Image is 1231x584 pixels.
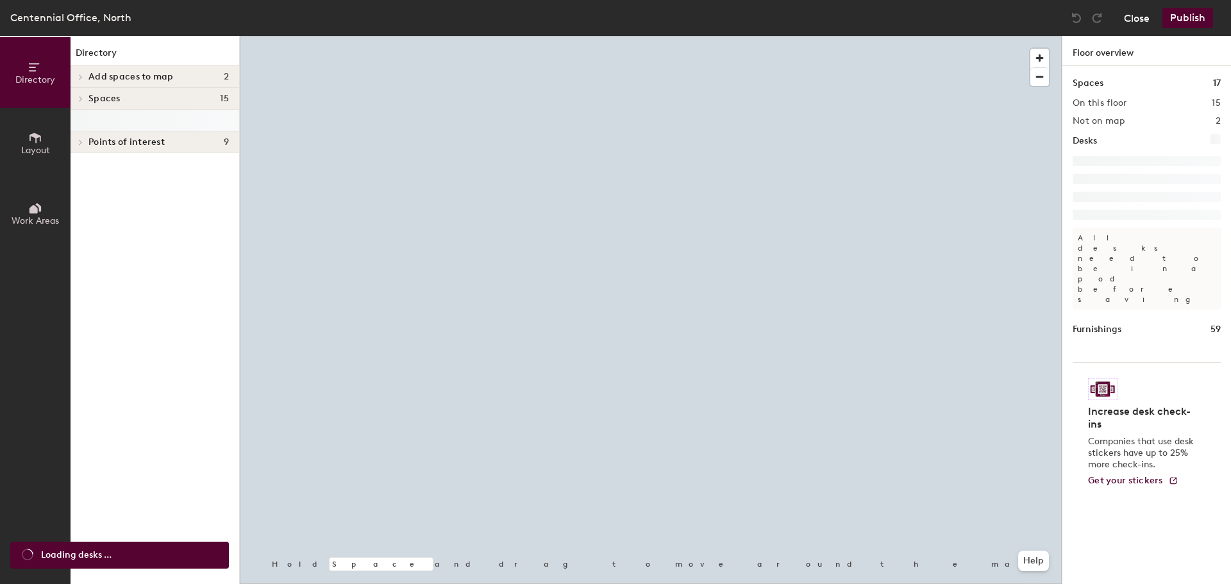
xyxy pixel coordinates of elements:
[15,74,55,85] span: Directory
[41,548,112,562] span: Loading desks ...
[12,215,59,226] span: Work Areas
[1088,436,1198,471] p: Companies that use desk stickers have up to 25% more check-ins.
[1073,76,1103,90] h1: Spaces
[1070,12,1083,24] img: Undo
[1091,12,1103,24] img: Redo
[1088,405,1198,431] h4: Increase desk check-ins
[1073,134,1097,148] h1: Desks
[1062,36,1231,66] h1: Floor overview
[224,137,229,147] span: 9
[1073,322,1121,337] h1: Furnishings
[1162,8,1213,28] button: Publish
[1210,322,1221,337] h1: 59
[1073,98,1127,108] h2: On this floor
[88,94,121,104] span: Spaces
[1088,378,1118,400] img: Sticker logo
[224,72,229,82] span: 2
[1088,476,1178,487] a: Get your stickers
[88,137,165,147] span: Points of interest
[1018,551,1049,571] button: Help
[1212,98,1221,108] h2: 15
[71,46,239,66] h1: Directory
[1216,116,1221,126] h2: 2
[1124,8,1150,28] button: Close
[1088,475,1163,486] span: Get your stickers
[88,72,174,82] span: Add spaces to map
[21,145,50,156] span: Layout
[1213,76,1221,90] h1: 17
[10,10,131,26] div: Centennial Office, North
[1073,116,1125,126] h2: Not on map
[220,94,229,104] span: 15
[1073,228,1221,310] p: All desks need to be in a pod before saving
